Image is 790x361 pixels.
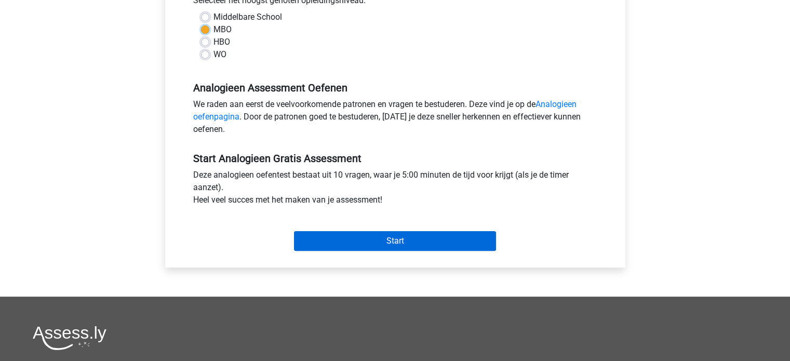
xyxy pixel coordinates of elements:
[213,11,282,23] label: Middelbare School
[33,326,106,350] img: Assessly logo
[213,36,230,48] label: HBO
[185,169,605,210] div: Deze analogieen oefentest bestaat uit 10 vragen, waar je 5:00 minuten de tijd voor krijgt (als je...
[213,23,232,36] label: MBO
[213,48,226,61] label: WO
[294,231,496,251] input: Start
[185,98,605,140] div: We raden aan eerst de veelvoorkomende patronen en vragen te bestuderen. Deze vind je op de . Door...
[193,82,597,94] h5: Analogieen Assessment Oefenen
[193,152,597,165] h5: Start Analogieen Gratis Assessment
